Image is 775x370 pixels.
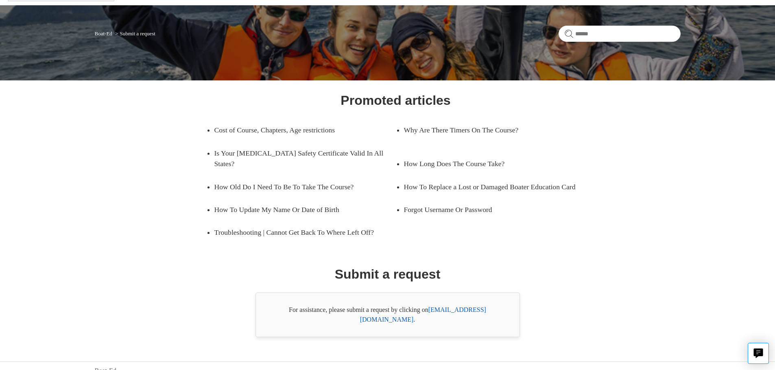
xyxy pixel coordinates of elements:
button: Live chat [748,343,769,364]
li: Boat-Ed [95,30,114,37]
a: How Long Does The Course Take? [404,152,573,175]
h1: Promoted articles [341,91,450,110]
a: Troubleshooting | Cannot Get Back To Where Left Off? [214,221,396,244]
a: Forgot Username Or Password [404,198,573,221]
a: How Old Do I Need To Be To Take The Course? [214,175,384,198]
a: How To Update My Name Or Date of Birth [214,198,384,221]
a: Boat-Ed [95,30,112,37]
a: Is Your [MEDICAL_DATA] Safety Certificate Valid In All States? [214,142,396,175]
a: How To Replace a Lost or Damaged Boater Education Card [404,175,585,198]
a: Cost of Course, Chapters, Age restrictions [214,119,384,141]
li: Submit a request [114,30,155,37]
a: Why Are There Timers On The Course? [404,119,573,141]
div: For assistance, please submit a request by clicking on . [255,292,520,337]
input: Search [559,26,681,42]
h1: Submit a request [335,264,441,284]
